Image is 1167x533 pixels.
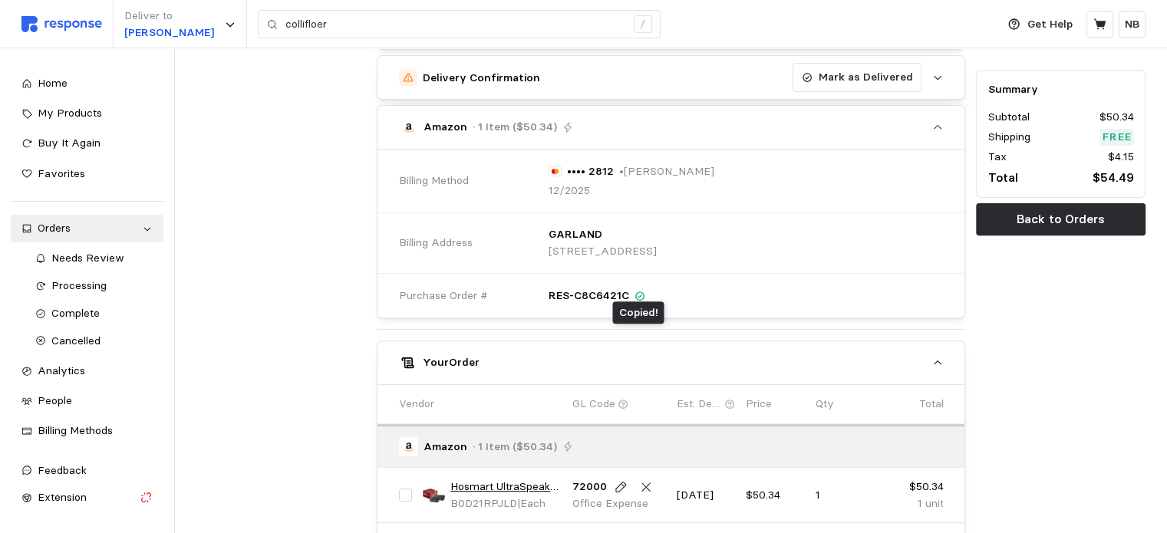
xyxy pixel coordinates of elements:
p: GARLAND [549,226,602,243]
span: Billing Methods [38,423,113,437]
h5: Summary [987,81,1134,97]
p: $50.34 [746,487,804,504]
p: NB [1125,16,1139,33]
p: Subtotal [987,109,1029,126]
button: Mark as Delivered [793,63,921,92]
p: RES-C8C6421C [549,288,629,304]
span: Cancelled [51,334,101,347]
p: • [PERSON_NAME] [619,163,714,180]
h5: Your Order [423,354,480,370]
a: Complete [25,300,164,327]
a: My Products [11,100,163,127]
span: Processing [51,278,107,292]
p: Office Expense [572,495,658,512]
span: My Products [38,106,102,120]
input: Search for a product name or SKU [285,11,625,38]
button: Amazon· 1 Item ($50.34) [377,106,965,149]
span: Extension [38,490,87,504]
button: YourOrder [377,341,965,384]
p: $4.15 [1108,149,1134,166]
a: Billing Methods [11,417,163,445]
p: 72000 [572,479,607,495]
p: Price [746,396,772,413]
p: [PERSON_NAME] [124,25,214,41]
h5: Delivery Confirmation [423,70,540,86]
span: Feedback [38,463,87,477]
button: Feedback [11,457,163,485]
span: Needs Review [51,251,124,265]
p: Deliver to [124,8,214,25]
p: Tax [987,149,1006,166]
span: Analytics [38,364,85,377]
p: 1 [816,487,874,504]
p: [DATE] [677,487,735,504]
img: svg%3e [549,166,562,176]
p: Est. Delivery [677,396,722,413]
div: / [634,15,652,34]
a: Orders [11,215,163,242]
p: Get Help [1027,16,1073,33]
p: Total [987,168,1017,187]
span: | Each [517,496,546,510]
div: Amazon· 1 Item ($50.34) [377,150,965,317]
p: $54.49 [1093,168,1134,187]
p: Qty [816,396,834,413]
a: Needs Review [25,245,164,272]
span: Billing Address [399,235,473,252]
p: Mark as Delivered [819,69,913,86]
a: Analytics [11,357,163,385]
span: Buy It Again [38,136,101,150]
img: 61YukiOTkTL._AC_SY300_SX300_QL70_FMwebp_.jpg [423,484,445,506]
p: [STREET_ADDRESS] [549,243,657,260]
img: svg%3e [21,16,102,32]
p: 12/2025 [549,183,590,199]
p: Total [918,396,943,413]
a: People [11,387,163,415]
p: GL Code [572,396,615,413]
span: Purchase Order # [399,288,488,304]
a: Favorites [11,160,163,188]
a: Cancelled [25,327,164,355]
p: •••• 2812 [567,163,614,180]
button: Get Help [999,10,1082,39]
a: Home [11,70,163,97]
a: Processing [25,272,164,300]
span: Favorites [38,166,85,180]
button: Back to Orders [976,203,1146,235]
p: · 1 Item ($50.34) [473,119,557,136]
a: Hosmart UltraSpeak Pro Intercoms Wireless for Home, 2024 Two-Way Real-time Intercom Full Duplex W... [450,479,562,495]
p: $50.34 [1099,109,1134,126]
p: 1 unit [885,495,943,512]
p: Vendor [399,396,434,413]
span: Home [38,76,68,90]
p: Back to Orders [1017,209,1105,229]
p: Shipping [987,129,1030,146]
span: B0D21RPJLD [450,496,517,510]
span: People [38,393,72,407]
p: Amazon [424,439,467,456]
div: Orders [38,220,137,237]
p: $50.34 [885,479,943,495]
span: Billing Method [399,173,469,189]
p: Amazon [424,119,467,136]
p: · 1 Item ($50.34) [473,439,557,456]
span: Complete [51,306,100,320]
a: Buy It Again [11,130,163,157]
button: Delivery ConfirmationMark as Delivered [377,56,965,99]
button: Extension [11,484,163,512]
p: Free [1103,129,1132,146]
button: NB [1119,11,1146,38]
